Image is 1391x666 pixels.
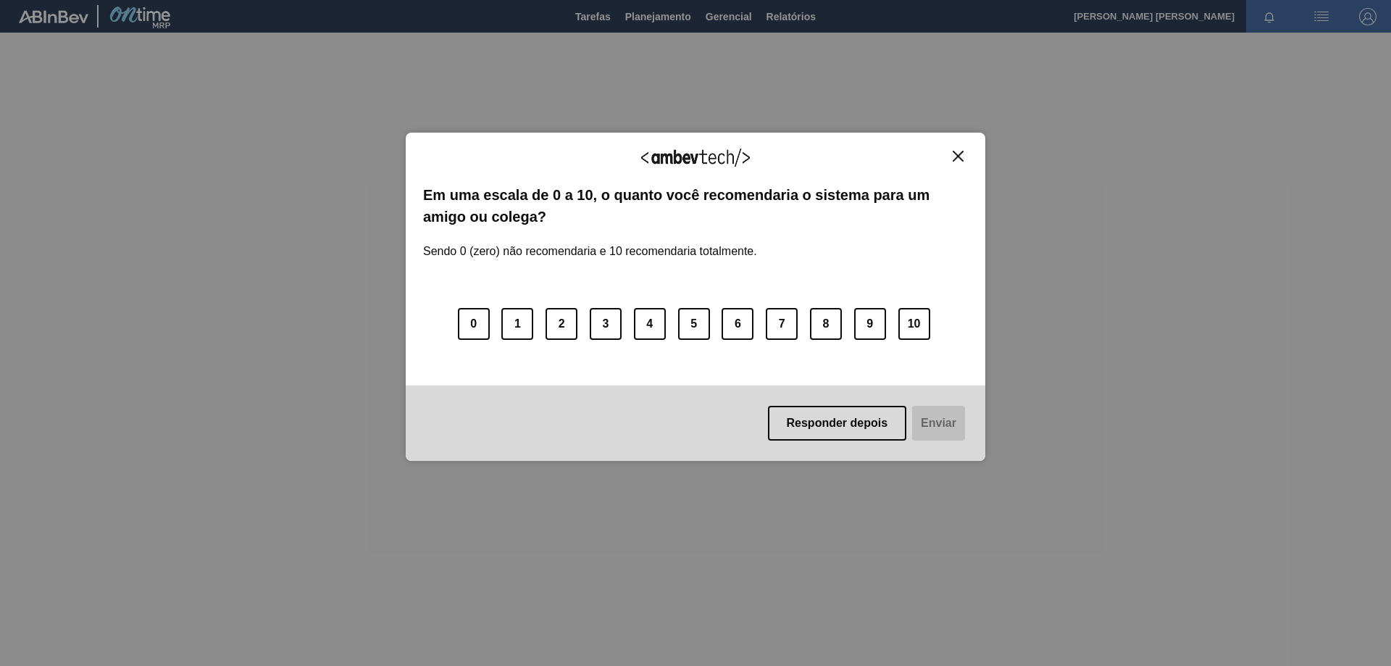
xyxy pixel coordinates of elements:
[678,308,710,340] button: 5
[458,308,490,340] button: 0
[953,151,964,162] img: Close
[810,308,842,340] button: 8
[423,228,757,258] label: Sendo 0 (zero) não recomendaria e 10 recomendaria totalmente.
[641,149,750,167] img: Logo Ambevtech
[423,184,968,228] label: Em uma escala de 0 a 10, o quanto você recomendaria o sistema para um amigo ou colega?
[634,308,666,340] button: 4
[898,308,930,340] button: 10
[501,308,533,340] button: 1
[948,150,968,162] button: Close
[590,308,622,340] button: 3
[546,308,577,340] button: 2
[722,308,753,340] button: 6
[854,308,886,340] button: 9
[768,406,907,441] button: Responder depois
[766,308,798,340] button: 7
